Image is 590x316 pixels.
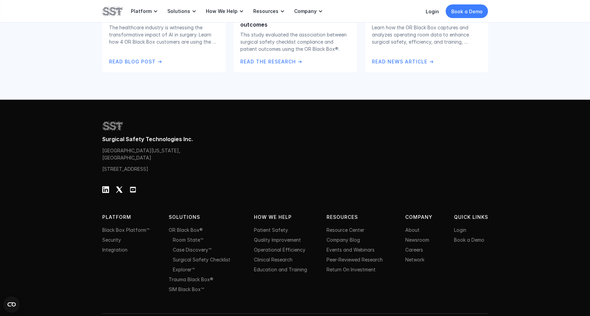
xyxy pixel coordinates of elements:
img: SST logo [102,120,123,132]
a: Explorer™ [173,267,195,272]
p: Read the Research [240,58,296,65]
p: How We Help [206,8,238,14]
a: Security [102,237,121,243]
img: SST logo [102,5,123,17]
a: Book a Demo [446,4,488,18]
a: Resource Center [327,227,364,233]
a: Clinical Research [254,257,292,262]
a: Book a Demo [454,237,484,243]
p: Platform [131,8,152,14]
p: Book a Demo [451,8,483,15]
a: Case Discovery™ [173,247,211,253]
p: Solutions [167,8,190,14]
a: Quality Improvement [254,237,301,243]
a: Careers [405,247,423,253]
a: Peer-Reviewed Research [327,257,383,262]
p: Resources [253,8,278,14]
a: Login [426,9,439,14]
p: Read Blog Post [109,58,156,65]
a: OR Black Box® [169,227,203,233]
a: Events and Webinars [327,247,375,253]
p: HOW WE HELP [254,213,296,221]
p: Solutions [169,213,212,221]
p: Read News Article [372,58,427,65]
p: [GEOGRAPHIC_DATA][US_STATE], [GEOGRAPHIC_DATA] [102,147,184,161]
p: Learn how the OR Black Box captures and analyzes operating room data to enhance surgical safety, ... [372,24,481,45]
a: Login [454,227,466,233]
p: [STREET_ADDRESS] [102,165,168,172]
a: SIM Black Box™ [169,286,204,292]
p: Resources [327,213,386,221]
p: PLATFORM [102,213,145,221]
p: Surgical Safety Technologies Inc. [102,136,488,143]
a: Company Blog [327,237,360,243]
p: Company [294,8,317,14]
a: Operational Efficiency [254,247,305,253]
a: Integration [102,247,127,253]
p: QUICK LINKS [454,213,488,221]
a: Black Box Platform™ [102,227,149,233]
a: Education and Training [254,267,307,272]
a: Network [405,257,424,262]
button: Open CMP widget [3,296,20,313]
a: Return On Investment [327,267,376,272]
a: Trauma Black Box® [169,276,213,282]
a: Surgical Safety Checklist [173,257,230,262]
p: This study evaluated the association between surgical safety checklist compliance and patient out... [240,31,350,52]
a: About [405,227,420,233]
p: The healthcare industry is witnessing the transformative impact of AI in surgery. Learn how 4 OR ... [109,24,219,45]
img: Youtube Logo [130,186,136,193]
a: Newsroom [405,237,429,243]
p: Company [405,213,434,221]
a: Room State™ [173,237,203,243]
a: Patient Safety [254,227,288,233]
